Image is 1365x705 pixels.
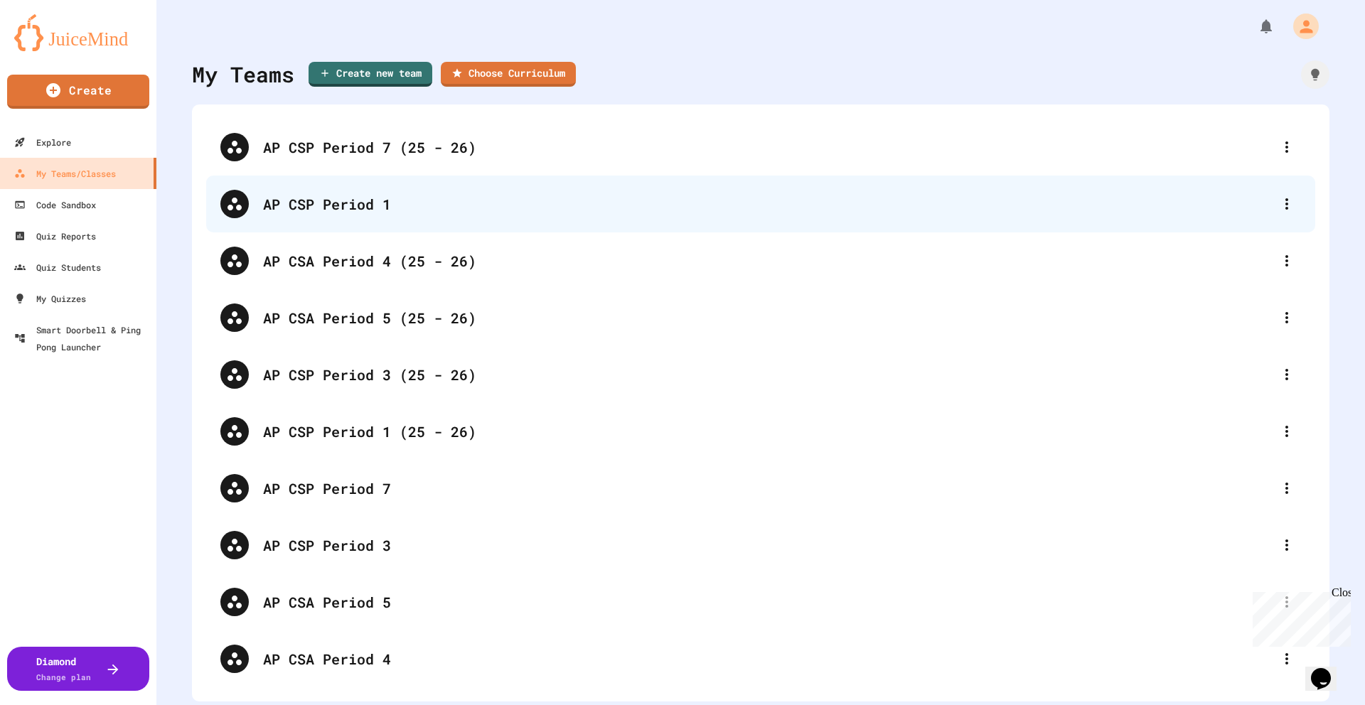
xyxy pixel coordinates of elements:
[192,58,294,90] div: My Teams
[7,75,149,109] a: Create
[206,346,1315,403] div: AP CSP Period 3 (25 - 26)
[14,290,86,307] div: My Quizzes
[14,165,116,182] div: My Teams/Classes
[206,289,1315,346] div: AP CSA Period 5 (25 - 26)
[206,517,1315,574] div: AP CSP Period 3
[14,321,151,355] div: Smart Doorbell & Ping Pong Launcher
[206,574,1315,630] div: AP CSA Period 5
[206,119,1315,176] div: AP CSP Period 7 (25 - 26)
[206,403,1315,460] div: AP CSP Period 1 (25 - 26)
[206,232,1315,289] div: AP CSA Period 4 (25 - 26)
[263,421,1273,442] div: AP CSP Period 1 (25 - 26)
[14,14,142,51] img: logo-orange.svg
[206,630,1315,687] div: AP CSA Period 4
[206,176,1315,232] div: AP CSP Period 1
[263,364,1273,385] div: AP CSP Period 3 (25 - 26)
[7,647,149,691] button: DiamondChange plan
[36,654,91,684] div: Diamond
[206,460,1315,517] div: AP CSP Period 7
[263,648,1273,669] div: AP CSA Period 4
[263,136,1273,158] div: AP CSP Period 7 (25 - 26)
[14,227,96,244] div: Quiz Reports
[263,478,1273,499] div: AP CSP Period 7
[441,62,576,87] a: Choose Curriculum
[1231,14,1278,38] div: My Notifications
[1301,60,1329,89] div: How it works
[14,196,96,213] div: Code Sandbox
[263,534,1273,556] div: AP CSP Period 3
[1305,648,1351,691] iframe: chat widget
[1247,586,1351,647] iframe: chat widget
[263,250,1273,271] div: AP CSA Period 4 (25 - 26)
[263,591,1273,613] div: AP CSA Period 5
[263,193,1273,215] div: AP CSP Period 1
[309,62,432,87] a: Create new team
[1278,10,1322,43] div: My Account
[14,134,71,151] div: Explore
[263,307,1273,328] div: AP CSA Period 5 (25 - 26)
[14,259,101,276] div: Quiz Students
[6,6,98,90] div: Chat with us now!Close
[36,672,91,682] span: Change plan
